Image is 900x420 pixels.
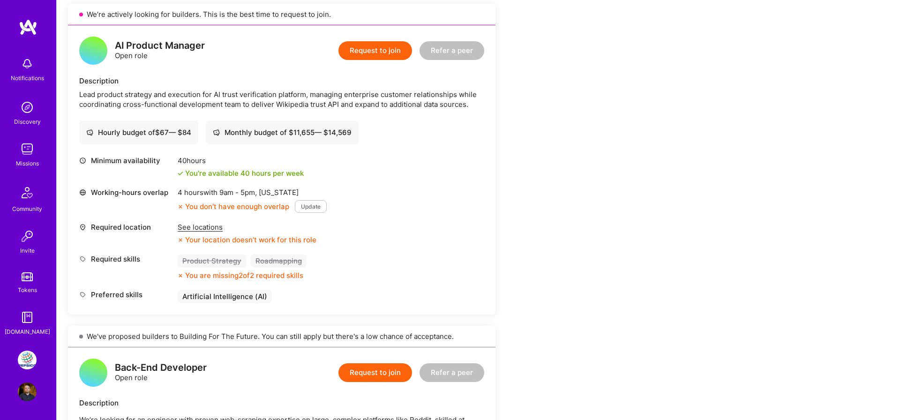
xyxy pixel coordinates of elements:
div: Notifications [11,73,44,83]
div: Required location [79,222,173,232]
div: 4 hours with [US_STATE] [178,187,327,197]
div: You're available 40 hours per week [178,168,304,178]
div: Required skills [79,254,173,264]
img: PepsiCo: SodaStream Intl. 2024 AOP [18,351,37,369]
div: Missions [16,158,39,168]
a: PepsiCo: SodaStream Intl. 2024 AOP [15,351,39,369]
img: discovery [18,98,37,117]
div: Working-hours overlap [79,187,173,197]
a: User Avatar [15,382,39,401]
img: logo [19,19,37,36]
div: We’re actively looking for builders. This is the best time to request to join. [68,4,495,25]
button: Request to join [338,363,412,382]
img: guide book [18,308,37,327]
img: teamwork [18,140,37,158]
div: Preferred skills [79,290,173,300]
div: Description [79,398,484,408]
div: See locations [178,222,316,232]
div: Monthly budget of $ 11,655 — $ 14,569 [213,127,352,137]
div: Roadmapping [251,254,307,268]
img: User Avatar [18,382,37,401]
div: Product Strategy [178,254,246,268]
div: AI Product Manager [115,41,205,51]
i: icon Check [178,171,183,176]
i: icon Tag [79,291,86,298]
div: Lead product strategy and execution for AI trust verification platform, managing enterprise custo... [79,90,484,109]
img: bell [18,54,37,73]
div: You are missing 2 of 2 required skills [185,270,303,280]
div: 40 hours [178,156,304,165]
div: Open role [115,41,205,60]
i: icon Clock [79,157,86,164]
i: icon CloseOrange [178,204,183,210]
div: Discovery [14,117,41,127]
button: Refer a peer [420,41,484,60]
div: You don’t have enough overlap [178,202,289,211]
div: Tokens [18,285,37,295]
i: icon World [79,189,86,196]
div: Community [12,204,42,214]
img: tokens [22,272,33,281]
button: Refer a peer [420,363,484,382]
div: Invite [20,246,35,255]
div: Minimum availability [79,156,173,165]
i: icon Cash [86,129,93,136]
span: 9am - 5pm , [217,188,259,197]
div: Back-End Developer [115,363,207,373]
button: Request to join [338,41,412,60]
i: icon CloseOrange [178,237,183,243]
button: Update [295,200,327,213]
div: Open role [115,363,207,382]
div: We've proposed builders to Building For The Future. You can still apply but there's a low chance ... [68,326,495,347]
i: icon CloseOrange [178,273,183,278]
div: Hourly budget of $ 67 — $ 84 [86,127,191,137]
img: Community [16,181,38,204]
div: Description [79,76,484,86]
div: Artificial Intelligence (AI) [178,290,272,303]
i: icon Tag [79,255,86,262]
img: Invite [18,227,37,246]
div: [DOMAIN_NAME] [5,327,50,337]
i: icon Location [79,224,86,231]
div: Your location doesn’t work for this role [178,235,316,245]
i: icon Cash [213,129,220,136]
